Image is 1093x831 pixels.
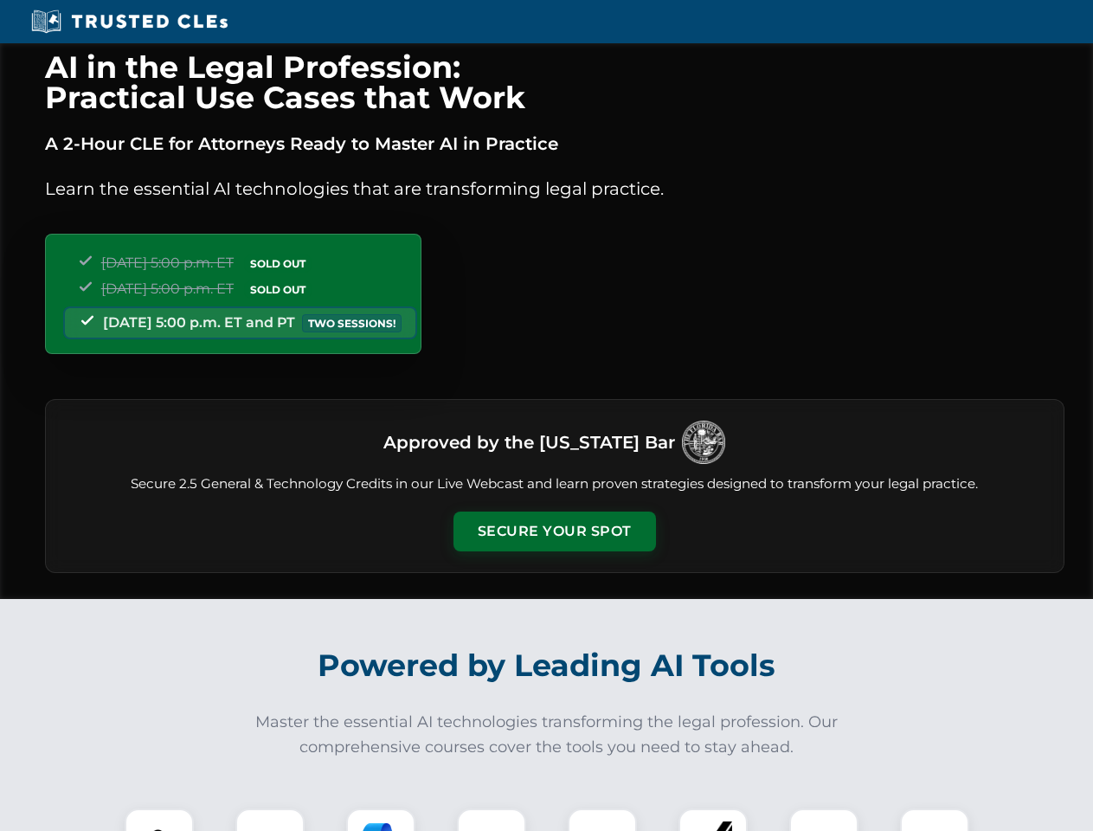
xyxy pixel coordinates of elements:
h2: Powered by Leading AI Tools [68,635,1026,696]
p: A 2-Hour CLE for Attorneys Ready to Master AI in Practice [45,130,1064,158]
p: Secure 2.5 General & Technology Credits in our Live Webcast and learn proven strategies designed ... [67,474,1043,494]
img: Logo [682,421,725,464]
p: Learn the essential AI technologies that are transforming legal practice. [45,175,1064,203]
h1: AI in the Legal Profession: Practical Use Cases that Work [45,52,1064,113]
button: Secure Your Spot [453,512,656,551]
span: SOLD OUT [244,254,312,273]
p: Master the essential AI technologies transforming the legal profession. Our comprehensive courses... [244,710,850,760]
img: Trusted CLEs [26,9,233,35]
h3: Approved by the [US_STATE] Bar [383,427,675,458]
span: SOLD OUT [244,280,312,299]
span: [DATE] 5:00 p.m. ET [101,254,234,271]
span: [DATE] 5:00 p.m. ET [101,280,234,297]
